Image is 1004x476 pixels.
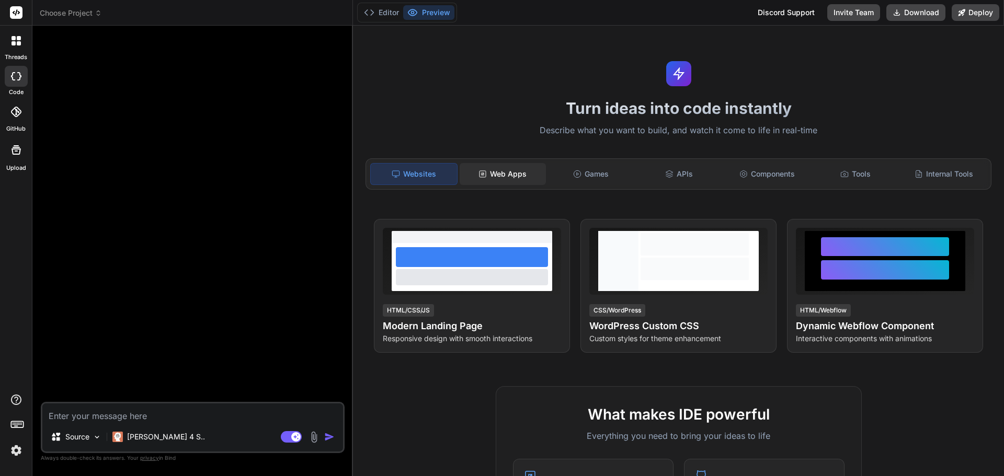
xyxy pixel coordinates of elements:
[460,163,546,185] div: Web Apps
[370,163,458,185] div: Websites
[112,432,123,442] img: Claude 4 Sonnet
[900,163,987,185] div: Internal Tools
[6,124,26,133] label: GitHub
[513,429,845,442] p: Everything you need to bring your ideas to life
[952,4,999,21] button: Deploy
[6,164,26,172] label: Upload
[360,5,403,20] button: Editor
[724,163,811,185] div: Components
[359,99,998,118] h1: Turn ideas into code instantly
[403,5,454,20] button: Preview
[513,403,845,425] h2: What makes IDE powerful
[886,4,945,21] button: Download
[636,163,722,185] div: APIs
[93,433,101,442] img: Pick Models
[65,432,89,442] p: Source
[813,163,899,185] div: Tools
[383,319,561,333] h4: Modern Landing Page
[548,163,634,185] div: Games
[324,432,335,442] img: icon
[140,455,159,461] span: privacy
[796,333,974,344] p: Interactive components with animations
[751,4,821,21] div: Discord Support
[589,304,645,317] div: CSS/WordPress
[9,88,24,97] label: code
[7,442,25,459] img: settings
[589,319,768,333] h4: WordPress Custom CSS
[383,333,561,344] p: Responsive design with smooth interactions
[127,432,205,442] p: [PERSON_NAME] 4 S..
[41,453,345,463] p: Always double-check its answers. Your in Bind
[359,124,998,137] p: Describe what you want to build, and watch it come to life in real-time
[40,8,102,18] span: Choose Project
[796,304,851,317] div: HTML/Webflow
[827,4,880,21] button: Invite Team
[383,304,434,317] div: HTML/CSS/JS
[5,53,27,62] label: threads
[796,319,974,333] h4: Dynamic Webflow Component
[308,431,320,443] img: attachment
[589,333,768,344] p: Custom styles for theme enhancement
